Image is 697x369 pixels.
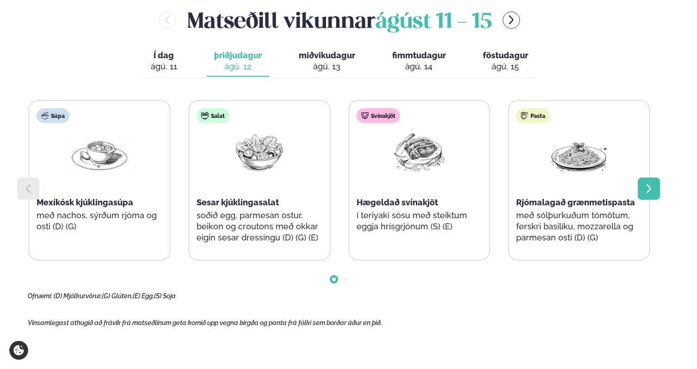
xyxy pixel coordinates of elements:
[37,210,162,232] p: með nachos, sýrðum rjóma og osti (D) (G)
[197,197,279,207] span: Sesar kjúklingasalat
[392,61,446,72] div: ágú. 14
[549,130,609,173] img: Spagetti.png
[214,61,262,72] div: ágú. 12
[70,130,129,173] img: Soup.png
[376,12,492,32] span: ágúst 11 - 15
[475,46,536,77] button: föstudagur ágú. 15
[392,50,446,60] span: fimmtudagur
[516,197,635,207] span: Rjómalagað grænmetispasta
[37,108,69,123] div: Súpa
[483,61,528,72] div: ágú. 15
[197,210,322,243] p: soðið egg, parmesan ostur, beikon og croutons með okkar eigin sesar dressingu (D) (G) (E)
[187,5,492,35] h2: Matseðill vikunnar
[159,12,176,29] button: menu-btn-left
[230,130,289,173] img: Salad.png
[28,292,52,300] span: Ofnæmi:
[291,46,363,77] button: miðvikudagur ágú. 13
[151,50,177,61] span: Í dag
[521,112,528,119] img: pasta.svg
[385,46,453,77] button: fimmtudagur ágú. 14
[151,61,177,72] div: ágú. 11
[357,210,482,232] p: í teriyaki sósu með steiktum eggja hrísgrjónum (S) (E)
[389,130,449,173] img: Pork-Meat.png
[361,112,369,119] img: pork.svg
[214,50,262,60] span: þriðjudagur
[143,46,185,77] button: Í dag ágú. 11
[133,292,154,300] span: (E) Egg,
[299,50,355,60] span: miðvikudagur
[28,319,382,326] span: Vinsamlegast athugið að frávik frá matseðlinum geta komið upp vegna birgða og panta frá fólki sem...
[54,292,102,300] span: (D) Mjólkurvörur,
[357,108,400,123] div: Svínakjöt
[503,12,520,29] button: menu-btn-right
[516,108,550,123] div: Pasta
[357,197,438,207] span: Hægeldað svínakjöt
[197,108,229,123] div: Salat
[9,341,28,360] a: Cookie settings
[201,112,209,119] img: salad.svg
[102,292,133,300] span: (G) Glúten,
[343,277,347,281] span: Go to slide 2
[332,277,336,281] span: Go to slide 1
[299,61,355,72] div: ágú. 13
[483,50,528,60] span: föstudagur
[41,112,49,119] img: soup.svg
[37,197,133,207] span: Mexíkósk kjúklingasúpa
[154,292,176,300] span: (S) Soja
[516,210,642,243] p: með sólþurkuðum tómötum, ferskri basilíku, mozzarella og parmesan osti (D) (G)
[207,46,269,77] button: þriðjudagur ágú. 12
